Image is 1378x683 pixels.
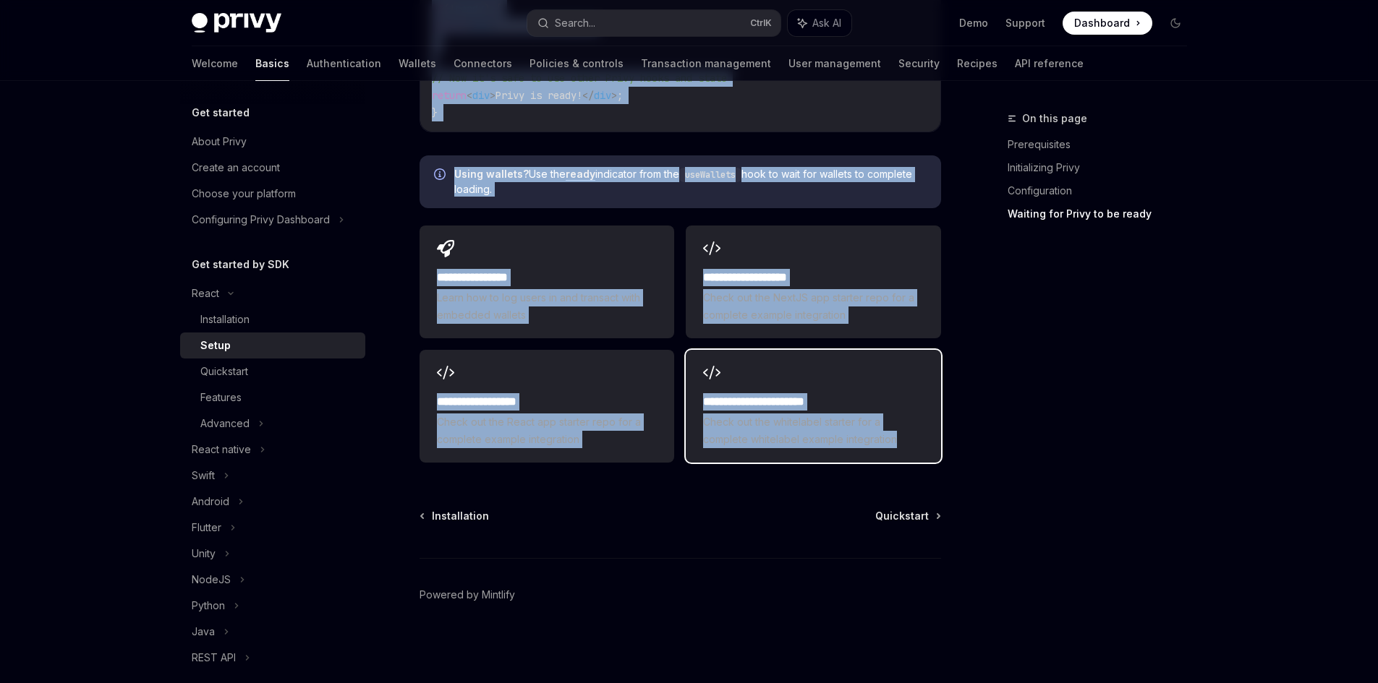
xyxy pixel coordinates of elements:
[788,10,851,36] button: Ask AI
[200,363,248,380] div: Quickstart
[180,332,365,358] a: Setup
[555,14,595,32] div: Search...
[192,441,251,458] div: React native
[703,413,923,448] span: Check out the whitelabel starter for a complete whitelabel example integration
[1008,133,1199,156] a: Prerequisites
[192,46,238,81] a: Welcome
[875,509,929,523] span: Quickstart
[180,181,365,207] a: Choose your platform
[959,16,988,30] a: Demo
[420,225,674,338] a: **** **** **** *Learn how to log users in and transact with embedded wallets
[454,168,529,180] strong: Using wallets?
[192,285,219,302] div: React
[1015,46,1084,81] a: API reference
[437,289,657,324] span: Learn how to log users in and transact with embedded wallets
[1164,12,1187,35] button: Toggle dark mode
[788,46,881,81] a: User management
[255,46,289,81] a: Basics
[611,89,617,102] span: >
[399,46,436,81] a: Wallets
[420,588,515,602] a: Powered by Mintlify
[192,133,247,150] div: About Privy
[180,358,365,385] a: Quickstart
[582,89,594,102] span: </
[192,159,280,176] div: Create an account
[812,16,841,30] span: Ask AI
[192,493,229,510] div: Android
[180,385,365,411] a: Features
[679,168,741,182] code: useWallets
[898,46,940,81] a: Security
[434,168,448,183] svg: Info
[192,597,225,614] div: Python
[437,413,657,448] span: Check out the React app starter repo for a complete example integration
[192,13,281,33] img: dark logo
[686,350,940,463] a: **** **** **** **** ***Check out the whitelabel starter for a complete whitelabel example integra...
[192,571,231,588] div: NodeJS
[641,46,771,81] a: Transaction management
[750,17,772,29] span: Ctrl K
[200,415,250,432] div: Advanced
[1063,12,1152,35] a: Dashboard
[703,289,923,324] span: Check out the NextJS app starter repo for a complete example integration
[529,46,624,81] a: Policies & controls
[686,225,940,338] a: **** **** **** ****Check out the NextJS app starter repo for a complete example integration
[192,467,215,484] div: Swift
[432,89,467,102] span: return
[200,389,242,406] div: Features
[307,46,381,81] a: Authentication
[180,306,365,332] a: Installation
[617,89,623,102] span: ;
[875,509,940,523] a: Quickstart
[1074,16,1130,30] span: Dashboard
[432,509,489,523] span: Installation
[1005,16,1045,30] a: Support
[472,89,490,102] span: div
[192,623,215,640] div: Java
[200,337,231,354] div: Setup
[490,89,496,102] span: >
[192,649,236,666] div: REST API
[957,46,998,81] a: Recipes
[420,350,674,463] a: **** **** **** ***Check out the React app starter repo for a complete example integration
[1022,110,1087,127] span: On this page
[1008,179,1199,202] a: Configuration
[527,10,781,36] button: Search...CtrlK
[192,211,330,228] div: Configuring Privy Dashboard
[192,519,221,536] div: Flutter
[421,509,489,523] a: Installation
[566,168,595,181] a: ready
[454,46,512,81] a: Connectors
[192,256,289,273] h5: Get started by SDK
[180,155,365,181] a: Create an account
[1008,156,1199,179] a: Initializing Privy
[454,167,927,197] span: Use the indicator from the hook to wait for wallets to complete loading.
[1008,202,1199,225] a: Waiting for Privy to be ready
[192,185,296,202] div: Choose your platform
[200,311,250,328] div: Installation
[192,104,250,121] h5: Get started
[432,106,438,119] span: }
[594,89,611,102] span: div
[192,545,216,562] div: Unity
[496,89,582,102] span: Privy is ready!
[180,129,365,155] a: About Privy
[467,89,472,102] span: <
